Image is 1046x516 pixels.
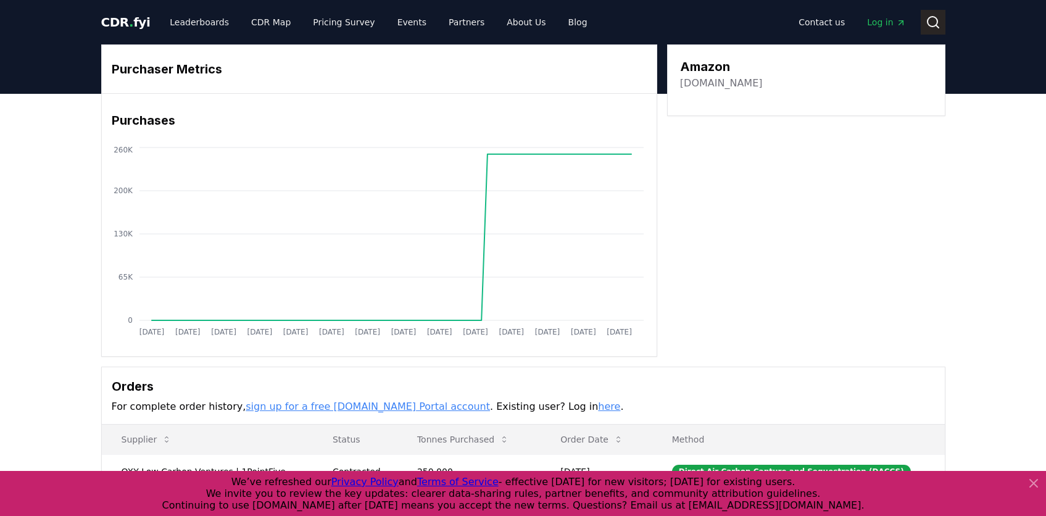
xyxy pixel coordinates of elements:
tspan: [DATE] [607,328,632,336]
a: Contact us [789,11,855,33]
button: Supplier [112,427,182,452]
a: Partners [439,11,494,33]
a: Leaderboards [160,11,239,33]
a: [DOMAIN_NAME] [680,76,763,91]
div: Direct Air Carbon Capture and Sequestration (DACCS) [672,465,911,478]
button: Order Date [550,427,633,452]
tspan: 260K [114,146,133,154]
h3: Purchases [112,111,647,130]
a: Pricing Survey [303,11,384,33]
td: [DATE] [541,454,652,488]
nav: Main [160,11,597,33]
tspan: 65K [118,273,133,281]
tspan: [DATE] [391,328,416,336]
tspan: 130K [114,230,133,238]
tspan: [DATE] [499,328,524,336]
a: Blog [558,11,597,33]
tspan: [DATE] [355,328,380,336]
tspan: 0 [128,316,133,325]
h3: Purchaser Metrics [112,60,647,78]
tspan: [DATE] [247,328,272,336]
p: Method [662,433,935,446]
tspan: [DATE] [319,328,344,336]
nav: Main [789,11,915,33]
tspan: [DATE] [463,328,488,336]
a: sign up for a free [DOMAIN_NAME] Portal account [246,401,490,412]
p: For complete order history, . Existing user? Log in . [112,399,935,414]
a: About Us [497,11,555,33]
tspan: [DATE] [426,328,452,336]
span: . [129,15,133,30]
h3: Amazon [680,57,763,76]
a: CDR Map [241,11,301,33]
td: 250,000 [397,454,541,488]
span: CDR fyi [101,15,151,30]
button: Tonnes Purchased [407,427,519,452]
tspan: [DATE] [139,328,164,336]
p: Status [323,433,388,446]
td: OXY Low Carbon Ventures | 1PointFive [102,454,313,488]
a: Events [388,11,436,33]
a: here [598,401,620,412]
span: Log in [867,16,905,28]
tspan: [DATE] [283,328,308,336]
tspan: [DATE] [534,328,560,336]
h3: Orders [112,377,935,396]
a: Log in [857,11,915,33]
tspan: [DATE] [211,328,236,336]
tspan: [DATE] [571,328,596,336]
div: Contracted [333,465,388,478]
tspan: [DATE] [175,328,200,336]
tspan: 200K [114,186,133,195]
a: CDR.fyi [101,14,151,31]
